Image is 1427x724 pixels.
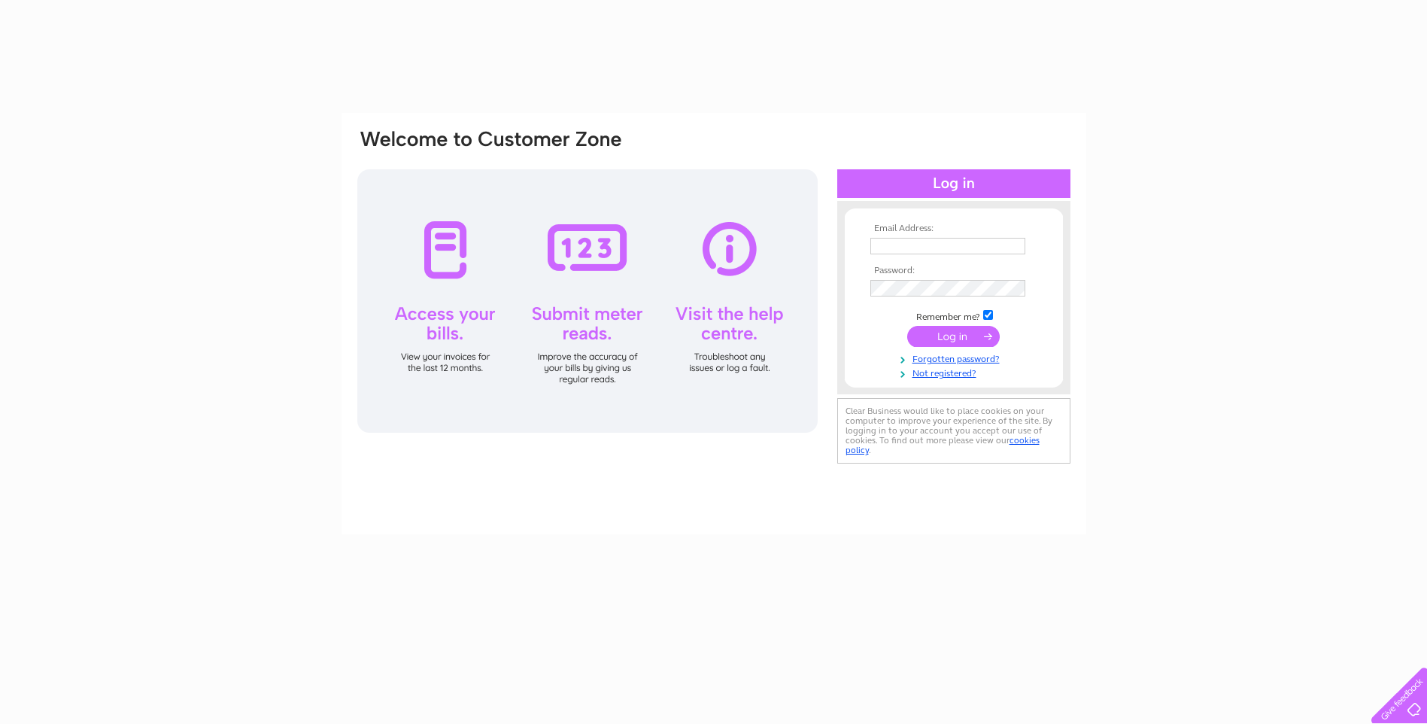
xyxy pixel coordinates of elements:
[867,224,1041,234] th: Email Address:
[907,326,1000,347] input: Submit
[867,308,1041,323] td: Remember me?
[867,266,1041,276] th: Password:
[870,351,1041,365] a: Forgotten password?
[846,435,1040,455] a: cookies policy
[837,398,1070,464] div: Clear Business would like to place cookies on your computer to improve your experience of the sit...
[870,365,1041,379] a: Not registered?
